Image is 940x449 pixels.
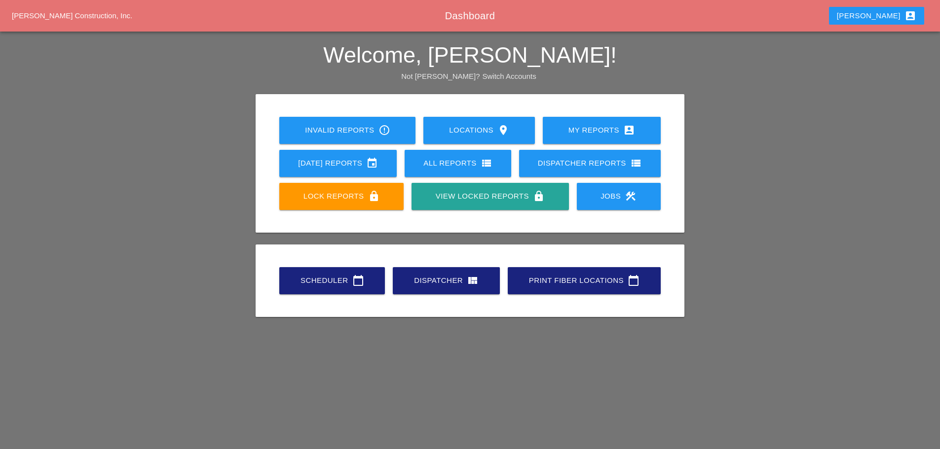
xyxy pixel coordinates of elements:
[593,190,645,202] div: Jobs
[295,275,369,286] div: Scheduler
[559,124,645,136] div: My Reports
[535,157,645,169] div: Dispatcher Reports
[439,124,519,136] div: Locations
[279,183,404,210] a: Lock Reports
[409,275,484,286] div: Dispatcher
[405,150,511,177] a: All Reports
[12,11,132,20] a: [PERSON_NAME] Construction, Inc.
[508,267,661,294] a: Print Fiber Locations
[352,275,364,286] i: calendar_today
[630,157,642,169] i: view_list
[481,157,492,169] i: view_list
[393,267,500,294] a: Dispatcher
[837,10,916,22] div: [PERSON_NAME]
[628,275,639,286] i: calendar_today
[533,190,545,202] i: lock
[401,72,480,80] span: Not [PERSON_NAME]?
[623,124,635,136] i: account_box
[445,10,495,21] span: Dashboard
[467,275,479,286] i: view_quilt
[295,157,381,169] div: [DATE] Reports
[497,124,509,136] i: location_on
[295,124,400,136] div: Invalid Reports
[378,124,390,136] i: error_outline
[519,150,661,177] a: Dispatcher Reports
[543,117,661,144] a: My Reports
[904,10,916,22] i: account_box
[524,275,645,286] div: Print Fiber Locations
[483,72,536,80] a: Switch Accounts
[423,117,534,144] a: Locations
[368,190,380,202] i: lock
[625,190,637,202] i: construction
[366,157,378,169] i: event
[829,7,924,25] button: [PERSON_NAME]
[279,117,415,144] a: Invalid Reports
[427,190,553,202] div: View Locked Reports
[279,267,385,294] a: Scheduler
[577,183,661,210] a: Jobs
[295,190,388,202] div: Lock Reports
[412,183,568,210] a: View Locked Reports
[420,157,495,169] div: All Reports
[279,150,397,177] a: [DATE] Reports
